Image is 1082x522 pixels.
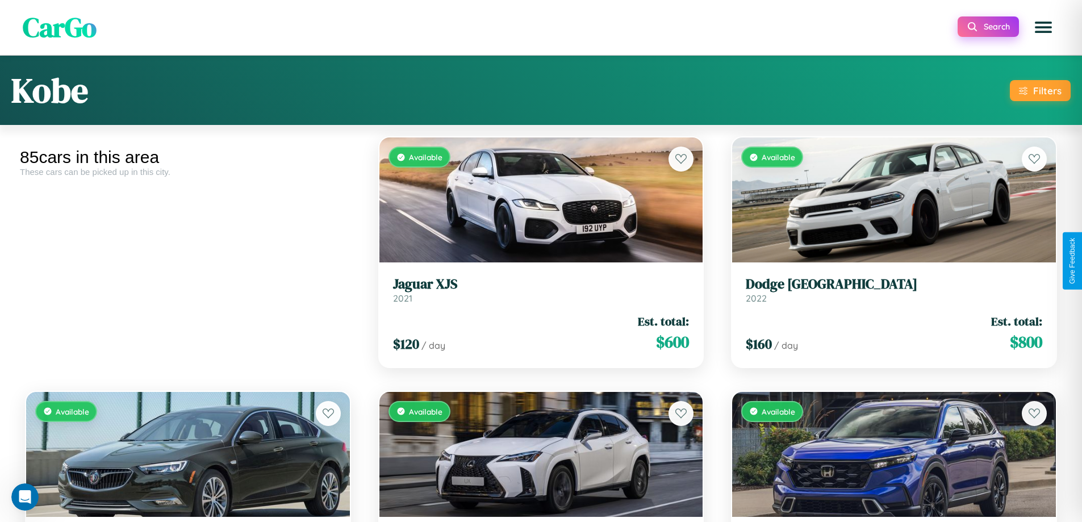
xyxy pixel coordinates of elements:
span: 2021 [393,293,412,304]
span: / day [421,340,445,351]
div: Give Feedback [1068,238,1076,284]
span: $ 800 [1010,331,1042,353]
span: Est. total: [991,313,1042,329]
button: Filters [1010,80,1071,101]
div: Filters [1033,85,1062,97]
div: 85 cars in this area [20,148,356,167]
iframe: Intercom live chat [11,483,39,511]
h1: Kobe [11,67,88,114]
a: Dodge [GEOGRAPHIC_DATA]2022 [746,276,1042,304]
span: Available [409,407,442,416]
span: $ 120 [393,335,419,353]
span: 2022 [746,293,767,304]
span: $ 600 [656,331,689,353]
span: Available [56,407,89,416]
h3: Jaguar XJS [393,276,690,293]
span: CarGo [23,9,97,46]
span: Est. total: [638,313,689,329]
span: / day [774,340,798,351]
span: Available [762,152,795,162]
span: Available [762,407,795,416]
button: Search [958,16,1019,37]
span: $ 160 [746,335,772,353]
h3: Dodge [GEOGRAPHIC_DATA] [746,276,1042,293]
span: Available [409,152,442,162]
div: These cars can be picked up in this city. [20,167,356,177]
span: Search [984,22,1010,32]
button: Open menu [1027,11,1059,43]
a: Jaguar XJS2021 [393,276,690,304]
